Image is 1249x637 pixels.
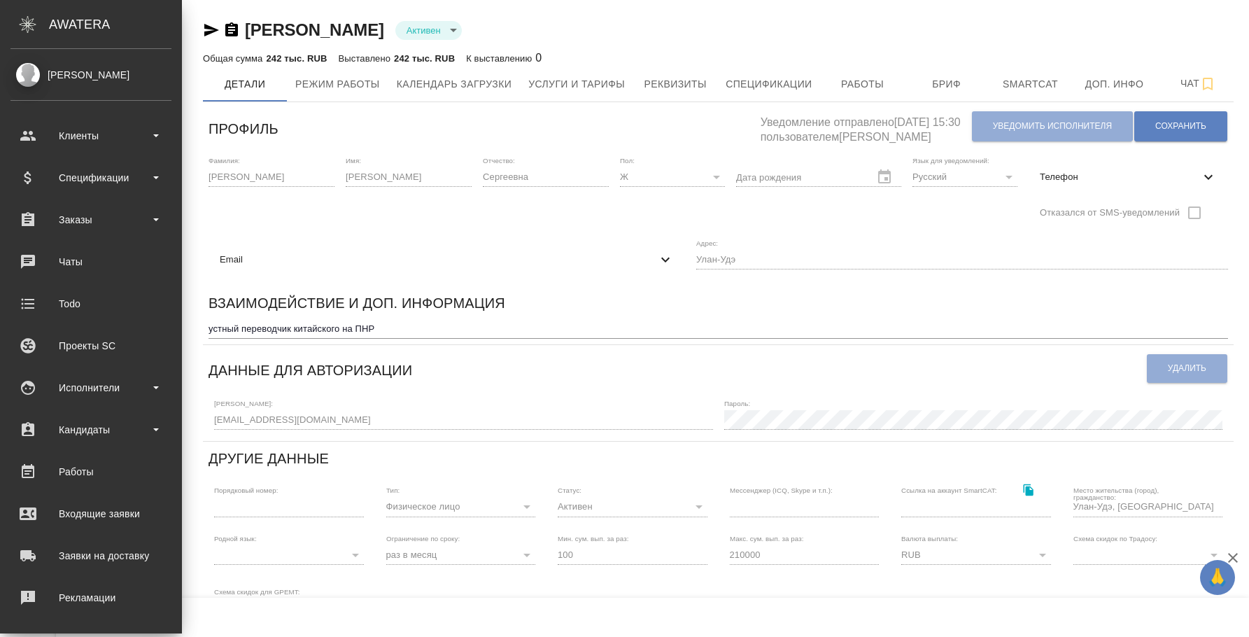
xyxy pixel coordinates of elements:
[696,239,718,246] label: Адрес:
[10,503,171,524] div: Входящие заявки
[1073,535,1157,542] label: Схема скидок по Традосу:
[214,535,257,542] label: Родной язык:
[528,76,625,93] span: Услуги и тарифы
[1165,75,1232,92] span: Чат
[730,535,804,542] label: Макс. сум. вып. за раз:
[266,53,327,64] p: 242 тыс. RUB
[397,76,512,93] span: Календарь загрузки
[1134,111,1227,141] button: Сохранить
[829,76,896,93] span: Работы
[203,53,266,64] p: Общая сумма
[295,76,380,93] span: Режим работы
[3,496,178,531] a: Входящие заявки
[997,76,1064,93] span: Smartcat
[386,535,460,542] label: Ограничение по сроку:
[386,487,400,494] label: Тип:
[620,157,635,164] label: Пол:
[203,22,220,38] button: Скопировать ссылку для ЯМессенджера
[209,157,240,164] label: Фамилия:
[1040,170,1200,184] span: Телефон
[209,118,278,140] h6: Профиль
[209,323,1228,334] textarea: устный переводчик китайского на ПНР
[223,22,240,38] button: Скопировать ссылку
[466,50,542,66] div: 0
[214,589,300,596] label: Схема скидок для GPEMT:
[209,359,412,381] h6: Данные для авторизации
[346,157,361,164] label: Имя:
[10,377,171,398] div: Исполнители
[912,167,1017,187] div: Русский
[1199,76,1216,92] svg: Подписаться
[1155,120,1206,132] span: Сохранить
[483,157,515,164] label: Отчество:
[220,253,657,267] span: Email
[1081,76,1148,93] span: Доп. инфо
[10,419,171,440] div: Кандидаты
[913,76,980,93] span: Бриф
[10,209,171,230] div: Заказы
[3,538,178,573] a: Заявки на доставку
[1040,206,1180,220] span: Отказался от SMS-уведомлений
[3,286,178,321] a: Todo
[10,335,171,356] div: Проекты SC
[3,454,178,489] a: Работы
[386,545,536,565] div: раз в месяц
[558,487,581,494] label: Статус:
[466,53,535,64] p: К выставлению
[211,76,278,93] span: Детали
[558,497,707,517] div: Активен
[10,67,171,83] div: [PERSON_NAME]
[3,580,178,615] a: Рекламации
[1206,563,1229,592] span: 🙏
[386,497,536,517] div: Физическое лицо
[3,328,178,363] a: Проекты SC
[209,292,505,314] h6: Взаимодействие и доп. информация
[10,293,171,314] div: Todo
[726,76,812,93] span: Спецификации
[214,487,278,494] label: Порядковый номер:
[901,487,997,494] label: Ссылка на аккаунт SmartCAT:
[1200,560,1235,595] button: 🙏
[10,587,171,608] div: Рекламации
[642,76,709,93] span: Реквизиты
[901,545,1051,565] div: RUB
[10,125,171,146] div: Клиенты
[724,400,750,407] label: Пароль:
[402,24,445,36] button: Активен
[558,535,629,542] label: Мин. сум. вып. за раз:
[730,487,833,494] label: Мессенджер (ICQ, Skype и т.п.):
[10,545,171,566] div: Заявки на доставку
[209,244,685,275] div: Email
[209,447,329,470] h6: Другие данные
[395,21,462,40] div: Активен
[1029,162,1228,192] div: Телефон
[912,157,989,164] label: Язык для уведомлений:
[214,400,273,407] label: [PERSON_NAME]:
[10,167,171,188] div: Спецификации
[245,20,384,39] a: [PERSON_NAME]
[339,53,395,64] p: Выставлено
[1073,487,1185,501] label: Место жительства (город), гражданство:
[901,535,958,542] label: Валюта выплаты:
[10,461,171,482] div: Работы
[761,108,971,145] h5: Уведомление отправлено [DATE] 15:30 пользователем [PERSON_NAME]
[49,10,182,38] div: AWATERA
[3,244,178,279] a: Чаты
[394,53,455,64] p: 242 тыс. RUB
[620,167,725,187] div: Ж
[10,251,171,272] div: Чаты
[1015,475,1043,504] button: Скопировать ссылку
